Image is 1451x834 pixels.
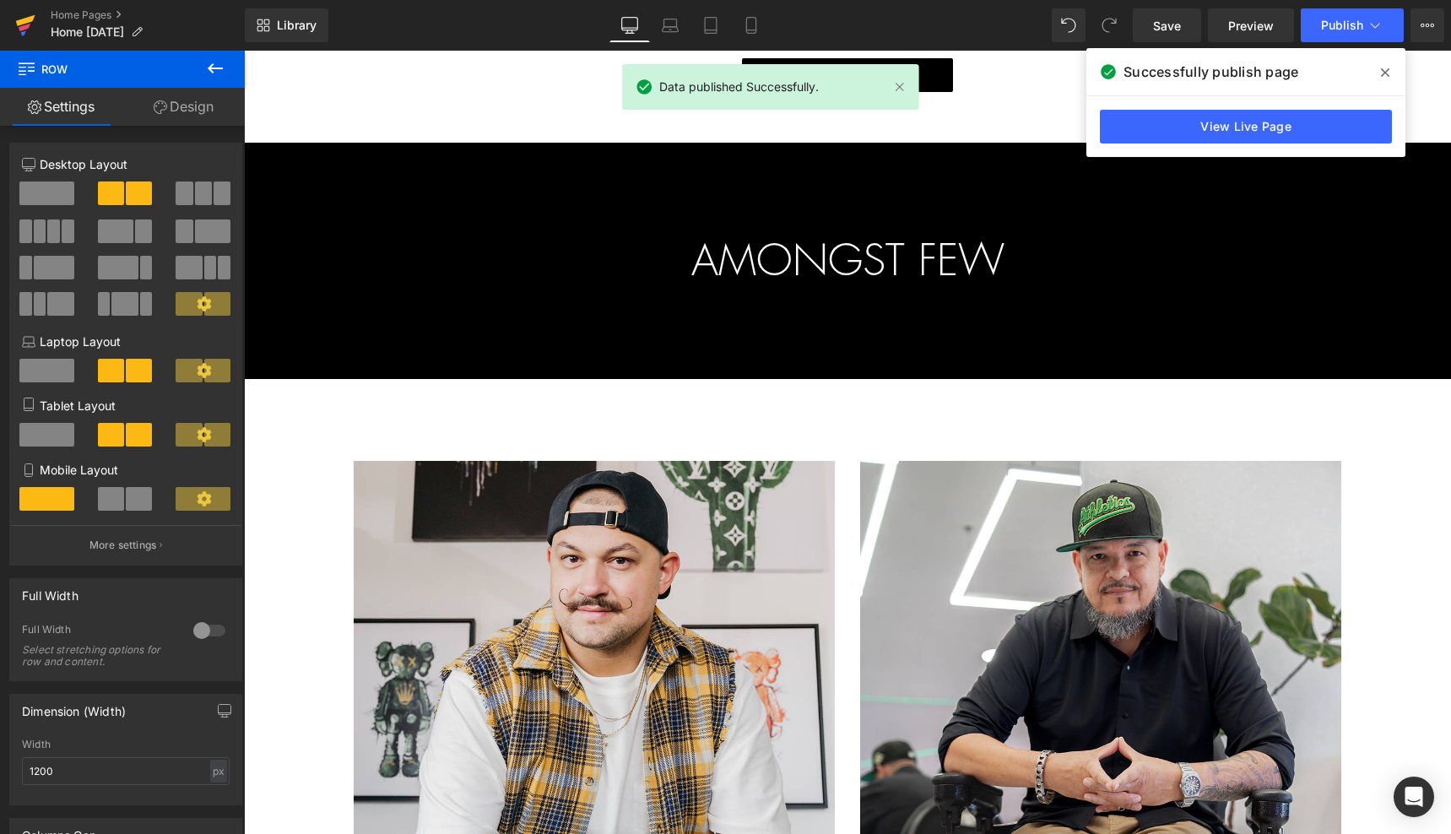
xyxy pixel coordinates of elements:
a: New Library [245,8,328,42]
span: Home [DATE] [51,25,124,39]
p: Laptop Layout [22,333,230,350]
button: Publish [1301,8,1404,42]
span: Row [17,51,186,88]
p: Mobile Layout [22,461,230,479]
a: Tablet [690,8,731,42]
span: Preview [1228,17,1274,35]
a: Home Pages [51,8,245,22]
span: Library [277,18,317,33]
span: Successfully publish page [1123,62,1298,82]
button: More settings [10,525,241,565]
div: Full Width [22,579,79,603]
p: More settings [89,538,157,553]
button: Redo [1092,8,1126,42]
div: Full Width [22,623,176,641]
a: Mobile [731,8,772,42]
div: Width [22,739,230,750]
a: View Live Page [1100,110,1392,144]
input: auto [22,757,230,785]
button: More [1410,8,1444,42]
span: Save [1153,17,1181,35]
p: Desktop Layout [22,155,230,173]
a: Preview [1208,8,1294,42]
div: Dimension (Width) [22,695,126,718]
div: Select stretching options for row and content. [22,644,174,668]
span: Publish [1321,19,1363,32]
button: Undo [1052,8,1086,42]
a: Desktop [609,8,650,42]
div: Open Intercom Messenger [1394,777,1434,817]
a: Design [122,88,245,126]
span: Data published Successfully. [659,78,819,96]
a: Laptop [650,8,690,42]
iframe: To enrich screen reader interactions, please activate Accessibility in Grammarly extension settings [244,51,1451,834]
p: Tablet Layout [22,397,230,414]
div: px [210,760,227,783]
